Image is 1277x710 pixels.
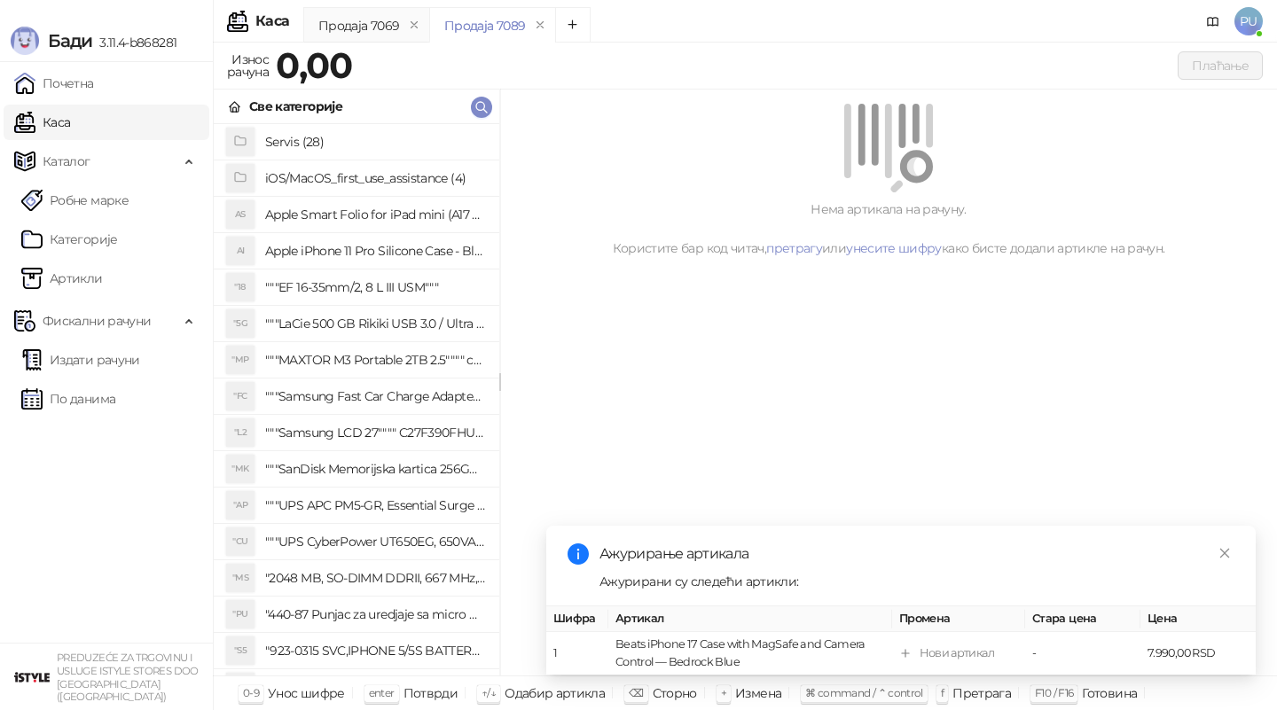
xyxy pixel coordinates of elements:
[268,682,345,705] div: Унос шифре
[521,199,1256,258] div: Нема артикала на рачуну. Користите бар код читач, или како бисте додали артикле на рачун.
[226,382,255,410] div: "FC
[444,16,525,35] div: Продаја 7089
[265,309,485,338] h4: """LaCie 500 GB Rikiki USB 3.0 / Ultra Compact & Resistant aluminum / USB 3.0 / 2.5"""""""
[21,261,103,296] a: ArtikliАртикли
[766,240,822,256] a: претрагу
[482,686,496,699] span: ↑/↓
[369,686,395,699] span: enter
[226,309,255,338] div: "5G
[805,686,923,699] span: ⌘ command / ⌃ control
[265,237,485,265] h4: Apple iPhone 11 Pro Silicone Case - Black
[265,273,485,301] h4: """EF 16-35mm/2, 8 L III USM"""
[226,491,255,519] div: "AP
[1215,543,1234,563] a: Close
[403,682,458,705] div: Потврди
[21,222,118,257] a: Категорије
[226,600,255,628] div: "PU
[226,564,255,592] div: "MS
[505,682,605,705] div: Одабир артикла
[226,673,255,701] div: "SD
[21,381,115,417] a: По данима
[226,455,255,483] div: "MK
[265,636,485,665] h4: "923-0315 SVC,IPHONE 5/5S BATTERY REMOVAL TRAY Držač za iPhone sa kojim se otvara display
[941,686,944,699] span: f
[1140,606,1256,632] th: Цена
[226,346,255,374] div: "MP
[555,7,591,43] button: Add tab
[92,35,176,51] span: 3.11.4-b868281
[1025,606,1140,632] th: Стара цена
[223,48,272,83] div: Износ рачуна
[1178,51,1263,80] button: Плаћање
[653,682,697,705] div: Сторно
[265,382,485,410] h4: """Samsung Fast Car Charge Adapter, brzi auto punja_, boja crna"""
[1082,682,1137,705] div: Готовина
[599,543,1234,565] div: Ажурирање артикала
[43,303,151,339] span: Фискални рачуни
[721,686,726,699] span: +
[21,342,140,378] a: Издати рачуни
[318,16,399,35] div: Продаја 7069
[846,240,942,256] a: унесите шифру
[265,200,485,229] h4: Apple Smart Folio for iPad mini (A17 Pro) - Sage
[1234,7,1263,35] span: PU
[546,606,608,632] th: Шифра
[599,572,1234,591] div: Ажурирани су следећи артикли:
[265,164,485,192] h4: iOS/MacOS_first_use_assistance (4)
[608,632,892,675] td: Beats iPhone 17 Case with MagSafe and Camera Control — Bedrock Blue
[226,273,255,301] div: "18
[243,686,259,699] span: 0-9
[1218,547,1231,559] span: close
[1035,686,1073,699] span: F10 / F16
[265,418,485,447] h4: """Samsung LCD 27"""" C27F390FHUXEN"""
[735,682,781,705] div: Измена
[265,600,485,628] h4: "440-87 Punjac za uredjaje sa micro USB portom 4/1, Stand."
[952,682,1011,705] div: Претрага
[226,237,255,265] div: AI
[403,18,426,33] button: remove
[265,673,485,701] h4: "923-0448 SVC,IPHONE,TOURQUE DRIVER KIT .65KGF- CM Šrafciger "
[214,124,499,675] div: grid
[255,14,289,28] div: Каса
[265,564,485,592] h4: "2048 MB, SO-DIMM DDRII, 667 MHz, Napajanje 1,8 0,1 V, Latencija CL5"
[265,527,485,556] h4: """UPS CyberPower UT650EG, 650VA/360W , line-int., s_uko, desktop"""
[226,636,255,665] div: "S5
[265,491,485,519] h4: """UPS APC PM5-GR, Essential Surge Arrest,5 utic_nica"""
[568,543,589,565] span: info-circle
[529,18,552,33] button: remove
[48,30,92,51] span: Бади
[226,418,255,447] div: "L2
[629,686,643,699] span: ⌫
[21,183,129,218] a: Робне марке
[226,200,255,229] div: AS
[1199,7,1227,35] a: Документација
[265,128,485,156] h4: Servis (28)
[546,632,608,675] td: 1
[1140,632,1256,675] td: 7.990,00 RSD
[43,144,90,179] span: Каталог
[265,346,485,374] h4: """MAXTOR M3 Portable 2TB 2.5"""" crni eksterni hard disk HX-M201TCB/GM"""
[57,651,199,703] small: PREDUZEĆE ZA TRGOVINU I USLUGE ISTYLE STORES DOO [GEOGRAPHIC_DATA] ([GEOGRAPHIC_DATA])
[11,27,39,55] img: Logo
[14,105,70,140] a: Каса
[920,644,994,662] div: Нови артикал
[249,97,342,116] div: Све категорије
[1025,632,1140,675] td: -
[14,659,50,695] img: 64x64-companyLogo-77b92cf4-9946-4f36-9751-bf7bb5fd2c7d.png
[276,43,352,87] strong: 0,00
[265,455,485,483] h4: """SanDisk Memorijska kartica 256GB microSDXC sa SD adapterom SDSQXA1-256G-GN6MA - Extreme PLUS, ...
[892,606,1025,632] th: Промена
[14,66,94,101] a: Почетна
[608,606,892,632] th: Артикал
[226,527,255,556] div: "CU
